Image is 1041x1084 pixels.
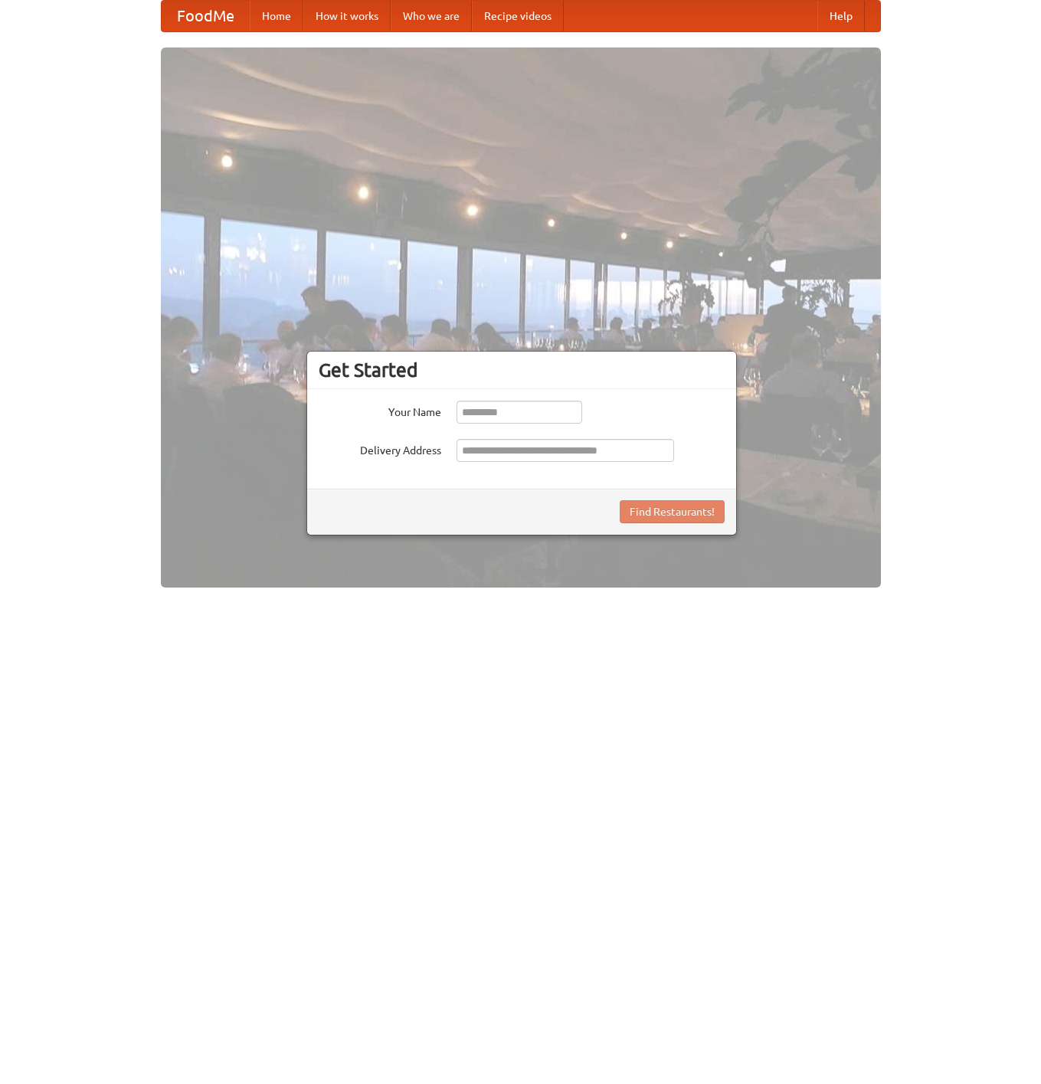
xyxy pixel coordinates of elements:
[319,401,441,420] label: Your Name
[391,1,472,31] a: Who we are
[319,359,725,382] h3: Get Started
[250,1,303,31] a: Home
[817,1,865,31] a: Help
[162,1,250,31] a: FoodMe
[319,439,441,458] label: Delivery Address
[472,1,564,31] a: Recipe videos
[303,1,391,31] a: How it works
[620,500,725,523] button: Find Restaurants!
